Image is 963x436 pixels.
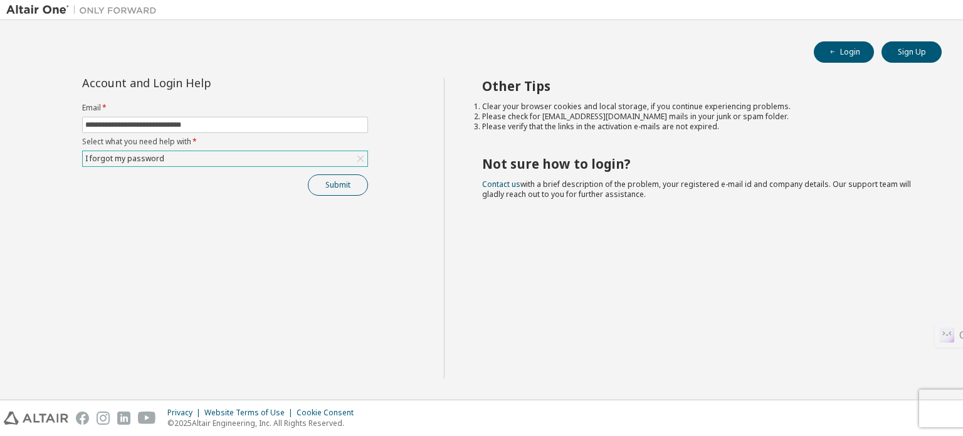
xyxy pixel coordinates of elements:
[297,408,361,418] div: Cookie Consent
[76,412,89,425] img: facebook.svg
[482,156,920,172] h2: Not sure how to login?
[117,412,130,425] img: linkedin.svg
[482,112,920,122] li: Please check for [EMAIL_ADDRESS][DOMAIN_NAME] mails in your junk or spam folder.
[82,78,311,88] div: Account and Login Help
[83,151,367,166] div: I forgot my password
[482,78,920,94] h2: Other Tips
[138,412,156,425] img: youtube.svg
[83,152,166,166] div: I forgot my password
[482,179,520,189] a: Contact us
[482,102,920,112] li: Clear your browser cookies and local storage, if you continue experiencing problems.
[4,412,68,425] img: altair_logo.svg
[167,408,204,418] div: Privacy
[482,179,911,199] span: with a brief description of the problem, your registered e-mail id and company details. Our suppo...
[814,41,874,63] button: Login
[82,137,368,147] label: Select what you need help with
[308,174,368,196] button: Submit
[881,41,942,63] button: Sign Up
[482,122,920,132] li: Please verify that the links in the activation e-mails are not expired.
[204,408,297,418] div: Website Terms of Use
[97,412,110,425] img: instagram.svg
[6,4,163,16] img: Altair One
[82,103,368,113] label: Email
[167,418,361,428] p: © 2025 Altair Engineering, Inc. All Rights Reserved.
